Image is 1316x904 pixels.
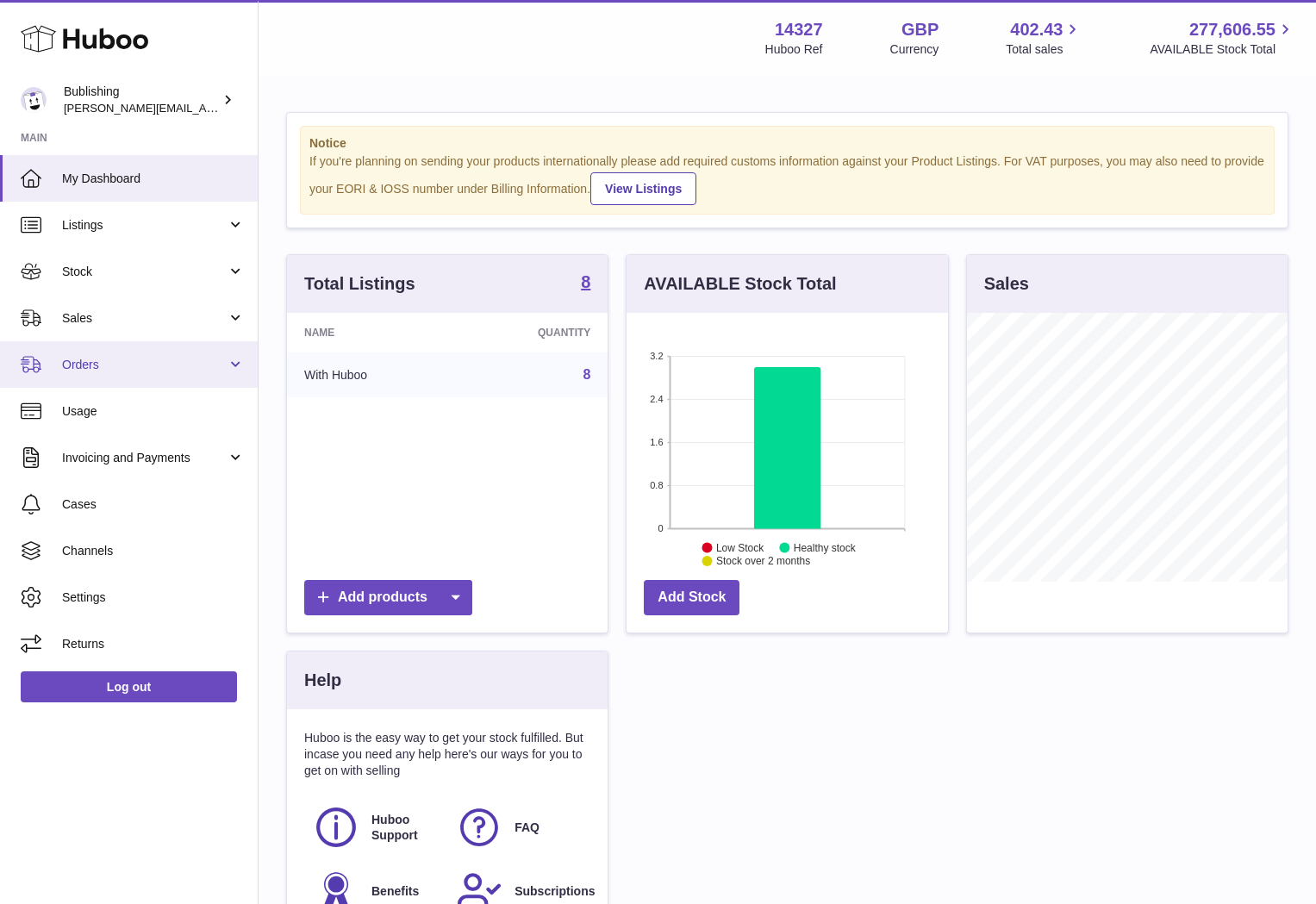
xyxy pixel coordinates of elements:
[590,172,696,205] a: View Listings
[456,313,608,352] th: Quantity
[644,272,836,296] h3: AVAILABLE Stock Total
[62,450,227,466] span: Invoicing and Payments
[62,310,227,327] span: Sales
[309,153,1265,205] div: If you're planning on sending your products internationally please add required customs informati...
[309,135,1265,152] strong: Notice
[716,541,764,553] text: Low Stock
[64,101,346,115] span: [PERSON_NAME][EMAIL_ADDRESS][DOMAIN_NAME]
[304,272,415,296] h3: Total Listings
[644,580,739,615] a: Add Stock
[371,883,419,900] span: Benefits
[287,352,456,397] td: With Huboo
[62,636,245,652] span: Returns
[21,87,47,113] img: hamza@bublishing.com
[1010,18,1063,41] span: 402.43
[984,272,1029,296] h3: Sales
[581,273,590,290] strong: 8
[304,669,341,692] h3: Help
[651,394,664,404] text: 2.4
[62,264,227,280] span: Stock
[651,480,664,490] text: 0.8
[775,18,823,41] strong: 14327
[1150,41,1295,58] span: AVAILABLE Stock Total
[581,273,590,294] a: 8
[1006,41,1082,58] span: Total sales
[62,496,245,513] span: Cases
[651,437,664,447] text: 1.6
[890,41,939,58] div: Currency
[371,812,437,845] span: Huboo Support
[62,589,245,606] span: Settings
[456,804,582,851] a: FAQ
[304,580,472,615] a: Add products
[313,804,439,851] a: Huboo Support
[794,541,857,553] text: Healthy stock
[583,367,590,382] a: 8
[62,403,245,420] span: Usage
[515,820,539,836] span: FAQ
[304,730,590,779] p: Huboo is the easy way to get your stock fulfilled. But incase you need any help here's our ways f...
[1006,18,1082,58] a: 402.43 Total sales
[62,543,245,559] span: Channels
[901,18,939,41] strong: GBP
[765,41,823,58] div: Huboo Ref
[716,555,810,567] text: Stock over 2 months
[1150,18,1295,58] a: 277,606.55 AVAILABLE Stock Total
[62,357,227,373] span: Orders
[21,671,237,702] a: Log out
[515,883,595,900] span: Subscriptions
[1189,18,1275,41] span: 277,606.55
[62,171,245,187] span: My Dashboard
[651,351,664,361] text: 3.2
[64,84,219,116] div: Bublishing
[287,313,456,352] th: Name
[62,217,227,234] span: Listings
[658,523,664,533] text: 0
